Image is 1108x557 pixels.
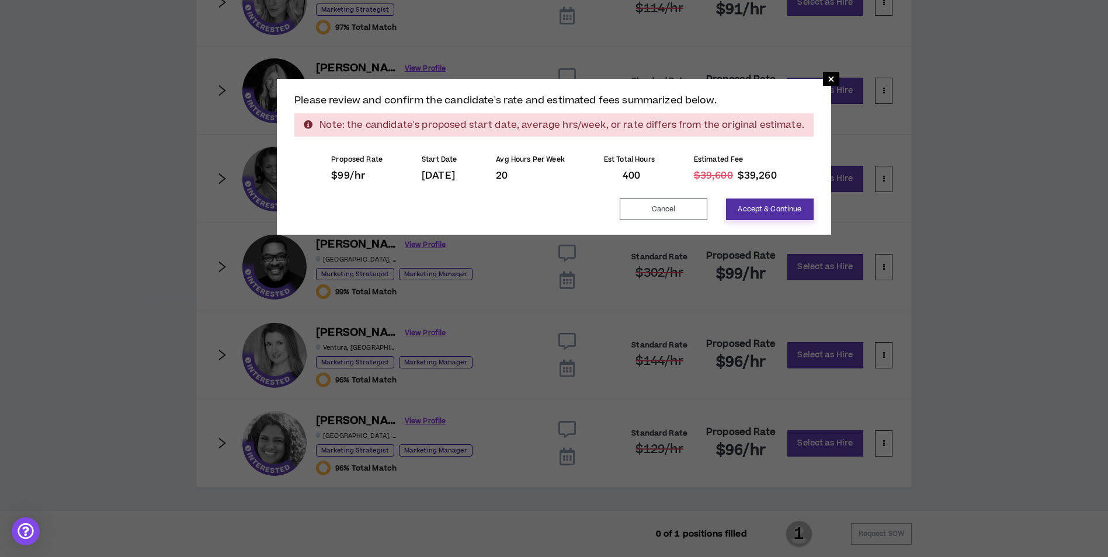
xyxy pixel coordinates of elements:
span: 400 [623,170,640,182]
span: $99 /hr [331,169,365,183]
span: 20 [496,169,508,183]
p: Proposed Rate [331,155,383,165]
p: $39,260 [694,170,777,182]
p: Est Total Hours [604,155,655,165]
p: Please review and confirm the candidate's rate and estimated fees summarized below. [294,93,814,109]
button: Accept & Continue [726,199,814,220]
p: Start Date [422,155,457,165]
p: Avg Hours Per Week [496,155,565,165]
span: [DATE] [422,169,455,183]
button: Cancel [620,199,707,220]
div: Open Intercom Messenger [12,517,40,545]
span: $39,600 [694,170,733,182]
p: Note: the candidate's proposed start date, average hrs/week, or rate differs from the original es... [294,113,814,137]
p: Estimated Fee [694,155,777,165]
span: × [828,72,835,86]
